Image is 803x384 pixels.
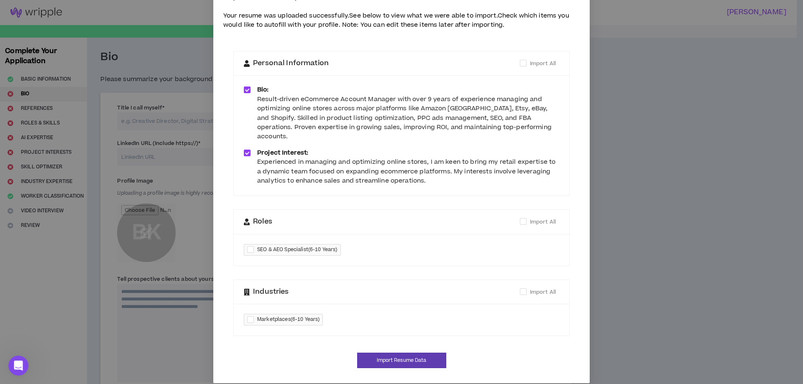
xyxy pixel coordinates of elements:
[8,356,28,376] iframe: Intercom live chat
[530,218,556,226] span: Import All
[530,288,556,296] span: Import All
[357,353,446,368] button: Import Resume Data
[257,148,308,157] strong: Project Interest:
[257,315,320,324] span: Marketplaces ( 6-10 Years )
[253,58,329,69] span: Personal Information
[257,158,559,186] div: Experienced in managing and optimizing online stores, I am keen to bring my retail expertise to a...
[257,246,338,254] span: SEO & AEO Specialist ( 6-10 Years )
[253,287,289,298] span: Industries
[257,85,269,94] strong: Bio:
[223,11,580,30] p: Your resume was uploaded successfully. See below to view what we were able to import. Check which...
[253,216,272,227] span: Roles
[530,60,556,67] span: Import All
[257,95,559,142] div: Result-driven eCommerce Account Manager with over 9 years of experience managing and optimizing o...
